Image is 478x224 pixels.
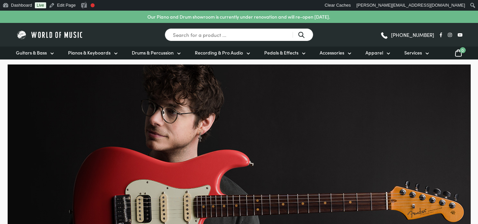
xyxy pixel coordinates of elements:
[391,32,434,37] span: [PHONE_NUMBER]
[35,2,46,8] a: Live
[91,3,95,7] div: Needs improvement
[460,47,466,53] span: 0
[404,49,422,56] span: Services
[195,49,243,56] span: Recording & Pro Audio
[264,49,298,56] span: Pedals & Effects
[147,13,330,20] p: Our Piano and Drum showroom is currently under renovation and will re-open [DATE].
[380,30,434,40] a: [PHONE_NUMBER]
[365,49,383,56] span: Apparel
[68,49,111,56] span: Pianos & Keyboards
[382,151,478,224] iframe: Chat with our support team
[320,49,344,56] span: Accessories
[16,49,47,56] span: Guitars & Bass
[132,49,174,56] span: Drums & Percussion
[165,28,313,41] input: Search for a product ...
[16,30,84,40] img: World of Music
